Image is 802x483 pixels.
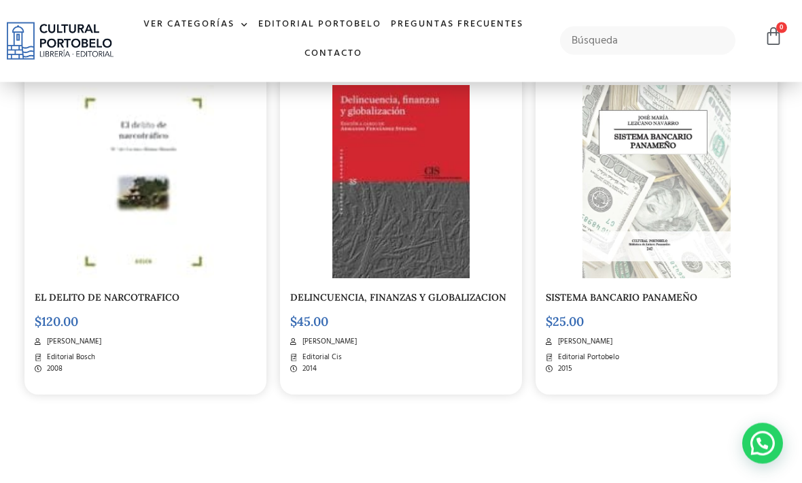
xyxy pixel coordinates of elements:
[139,10,254,39] a: Ver Categorías
[290,292,506,304] a: DELINCUENCIA, FINANZAS Y GLOBALIZACION
[555,364,572,376] span: 2015
[290,314,297,330] span: $
[299,337,357,348] span: [PERSON_NAME]
[43,352,95,364] span: Editorial Bosch
[546,314,553,330] span: $
[43,337,101,348] span: [PERSON_NAME]
[77,86,214,279] img: el_delito_de_narcotrafico-1.jpg
[299,364,317,376] span: 2014
[43,364,63,376] span: 2008
[332,86,469,279] img: delicuencia-2.jpg
[35,314,78,330] bdi: 120.00
[546,314,584,330] bdi: 25.00
[386,10,528,39] a: Preguntas frecuentes
[582,86,730,279] img: BA242-2.jpg
[560,27,735,55] input: Búsqueda
[254,10,386,39] a: Editorial Portobelo
[555,352,619,364] span: Editorial Portobelo
[555,337,612,348] span: [PERSON_NAME]
[776,22,787,33] span: 0
[35,314,41,330] span: $
[300,39,367,69] a: Contacto
[764,27,783,46] a: 0
[290,314,328,330] bdi: 45.00
[35,292,179,304] a: EL DELITO DE NARCOTRAFICO
[299,352,342,364] span: Editorial Cis
[546,292,697,304] a: SISTEMA BANCARIO PANAMEÑO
